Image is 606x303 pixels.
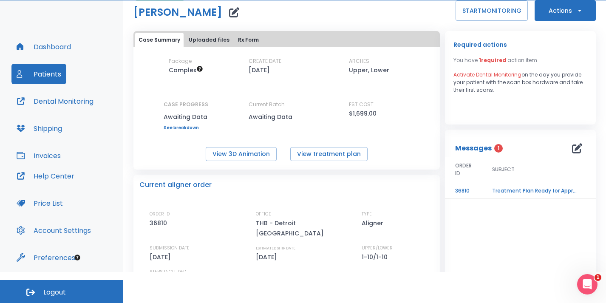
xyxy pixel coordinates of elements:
[11,118,67,139] button: Shipping
[11,64,66,84] button: Patients
[453,71,587,94] p: on the day you provide your patient with the scan box hardware and take their first scans.
[164,112,208,122] p: Awaiting Data
[494,144,503,153] span: 1
[185,33,233,47] button: Uploaded files
[455,143,492,153] p: Messages
[249,112,325,122] p: Awaiting Data
[150,252,174,262] p: [DATE]
[169,57,192,65] p: Package
[74,254,81,261] div: Tooltip anchor
[256,210,271,218] p: OFFICE
[164,125,208,130] a: See breakdown
[453,57,537,64] p: You have action item
[150,268,186,276] p: STEPS INCLUDED
[133,7,222,17] h1: [PERSON_NAME]
[11,193,68,213] button: Price List
[11,166,79,186] button: Help Center
[249,65,270,75] p: [DATE]
[43,288,66,297] span: Logout
[11,37,76,57] button: Dashboard
[150,244,190,252] p: SUBMISSION DATE
[11,247,80,268] button: Preferences
[249,101,325,108] p: Current Batch
[492,166,515,173] span: SUBJECT
[135,33,438,47] div: tabs
[164,101,208,108] p: CASE PROGRESS
[482,184,588,198] td: Treatment Plan Ready for Approval!
[349,65,389,75] p: Upper, Lower
[256,244,295,252] p: ESTIMATED SHIP DATE
[453,71,521,78] span: Activate Dental Monitoring
[453,40,507,50] p: Required actions
[349,101,374,108] p: EST COST
[249,57,281,65] p: CREATE DATE
[135,33,184,47] button: Case Summary
[11,145,66,166] button: Invoices
[595,274,601,281] span: 1
[577,274,598,295] iframe: Intercom live chat
[349,108,377,119] p: $1,699.00
[445,184,482,198] td: 36810
[235,33,262,47] button: Rx Form
[362,244,393,252] p: UPPER/LOWER
[256,252,280,262] p: [DATE]
[11,91,99,111] button: Dental Monitoring
[349,57,369,65] p: ARCHES
[362,252,391,262] p: 1-10/1-10
[479,57,506,64] span: 1 required
[362,218,386,228] p: Aligner
[456,0,528,21] button: STARTMONITORING
[362,210,372,218] p: TYPE
[150,210,170,218] p: ORDER ID
[150,218,170,228] p: 36810
[206,147,277,161] button: View 3D Animation
[139,180,212,190] p: Current aligner order
[290,147,368,161] button: View treatment plan
[11,220,96,241] button: Account Settings
[455,162,472,177] span: ORDER ID
[256,218,328,238] p: THB - Detroit [GEOGRAPHIC_DATA]
[169,66,203,74] span: Up to 50 Steps (100 aligners)
[535,0,596,21] button: Actions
